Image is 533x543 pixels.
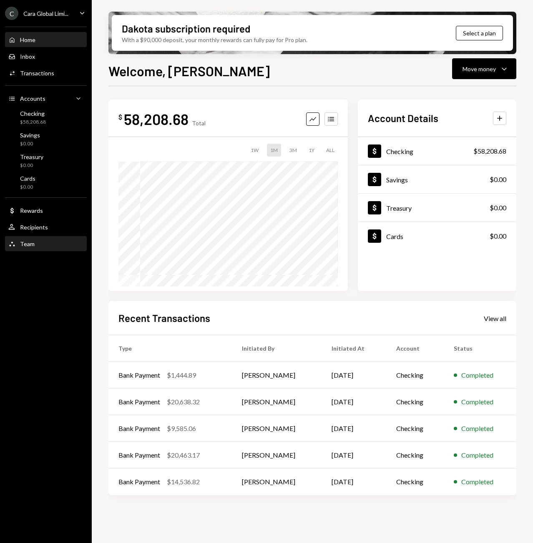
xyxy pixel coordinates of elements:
div: Completed [461,450,493,460]
h1: Welcome, [PERSON_NAME] [108,62,270,79]
td: [DATE] [322,442,386,468]
div: Completed [461,397,493,407]
a: Savings$0.00 [358,165,516,193]
td: [PERSON_NAME] [232,442,322,468]
div: $58,208.68 [473,146,506,156]
td: Checking [386,468,444,495]
div: Completed [461,423,493,433]
td: [DATE] [322,389,386,415]
div: $9,585.06 [167,423,196,433]
div: Treasury [386,204,412,212]
td: [PERSON_NAME] [232,389,322,415]
td: Checking [386,362,444,389]
a: Cards$0.00 [5,172,87,192]
div: $ [118,113,122,121]
div: 1Y [305,144,318,157]
div: View all [484,314,506,323]
div: C [5,7,18,20]
td: [PERSON_NAME] [232,468,322,495]
div: Transactions [20,70,54,77]
div: Inbox [20,53,35,60]
button: Move money [452,58,516,79]
a: Accounts [5,91,87,106]
a: Checking$58,208.68 [358,137,516,165]
th: Initiated By [232,335,322,362]
div: Team [20,240,35,247]
div: Accounts [20,95,45,102]
td: Checking [386,442,444,468]
div: Total [192,120,206,127]
a: View all [484,314,506,323]
div: Bank Payment [118,370,160,380]
div: Home [20,36,35,43]
td: [PERSON_NAME] [232,362,322,389]
a: Inbox [5,49,87,64]
th: Type [108,335,232,362]
div: $14,536.82 [167,477,200,487]
div: Dakota subscription required [122,22,250,35]
div: Cards [20,175,35,182]
div: $0.00 [490,231,506,241]
div: Cara Global Limi... [23,10,68,17]
div: $0.00 [20,162,43,169]
div: Bank Payment [118,477,160,487]
a: Home [5,32,87,47]
div: 3M [286,144,300,157]
h2: Account Details [368,111,438,125]
div: $20,463.17 [167,450,200,460]
div: 58,208.68 [124,110,189,128]
div: Completed [461,477,493,487]
div: 1M [267,144,281,157]
div: $0.00 [490,203,506,213]
div: $58,208.68 [20,119,46,126]
a: Treasury$0.00 [358,194,516,222]
a: Treasury$0.00 [5,151,87,171]
div: Treasury [20,153,43,160]
th: Initiated At [322,335,386,362]
a: Checking$58,208.68 [5,107,87,127]
div: Checking [20,110,46,117]
div: Bank Payment [118,423,160,433]
div: Bank Payment [118,450,160,460]
td: Checking [386,389,444,415]
div: ALL [323,144,338,157]
div: $0.00 [490,174,506,184]
th: Account [386,335,444,362]
div: Recipients [20,224,48,231]
h2: Recent Transactions [118,311,210,325]
div: $20,638.32 [167,397,200,407]
a: Recipients [5,219,87,234]
td: Checking [386,415,444,442]
div: $0.00 [20,184,35,191]
a: Cards$0.00 [358,222,516,250]
div: Completed [461,370,493,380]
div: $1,444.89 [167,370,196,380]
a: Savings$0.00 [5,129,87,149]
div: 1W [247,144,262,157]
div: Cards [386,232,403,240]
div: Bank Payment [118,397,160,407]
div: Savings [20,132,40,139]
td: [PERSON_NAME] [232,415,322,442]
td: [DATE] [322,468,386,495]
button: Select a plan [456,26,503,40]
td: [DATE] [322,415,386,442]
div: Rewards [20,207,43,214]
th: Status [444,335,516,362]
div: $0.00 [20,140,40,147]
a: Team [5,236,87,251]
div: Move money [463,65,496,73]
td: [DATE] [322,362,386,389]
div: With a $90,000 deposit, your monthly rewards can fully pay for Pro plan. [122,35,307,44]
a: Rewards [5,203,87,218]
div: Savings [386,176,408,184]
a: Transactions [5,65,87,80]
div: Checking [386,147,413,155]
